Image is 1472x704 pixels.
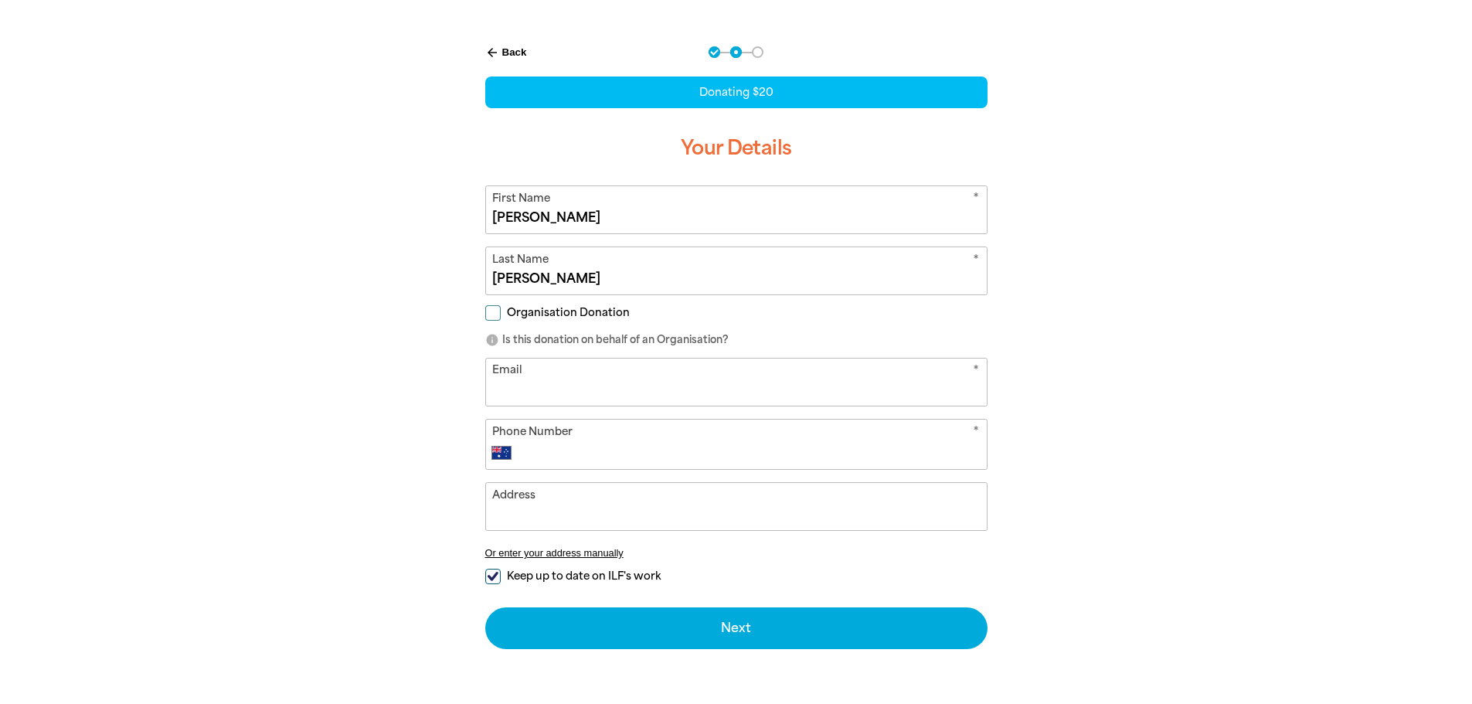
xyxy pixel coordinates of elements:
span: Keep up to date on ILF's work [507,569,661,583]
i: arrow_back [485,46,499,60]
button: Navigate to step 3 of 3 to enter your payment details [752,46,763,58]
p: Is this donation on behalf of an Organisation? [485,332,988,348]
input: Keep up to date on ILF's work [485,569,501,584]
button: Back [479,39,533,66]
i: info [485,333,499,347]
button: Navigate to step 1 of 3 to enter your donation amount [709,46,720,58]
i: Required [973,423,979,443]
div: Donating $20 [485,77,988,108]
button: Next [485,607,988,649]
button: Navigate to step 2 of 3 to enter your details [730,46,742,58]
h3: Your Details [485,124,988,173]
input: Organisation Donation [485,305,501,321]
span: Organisation Donation [507,305,630,320]
button: Or enter your address manually [485,547,988,559]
